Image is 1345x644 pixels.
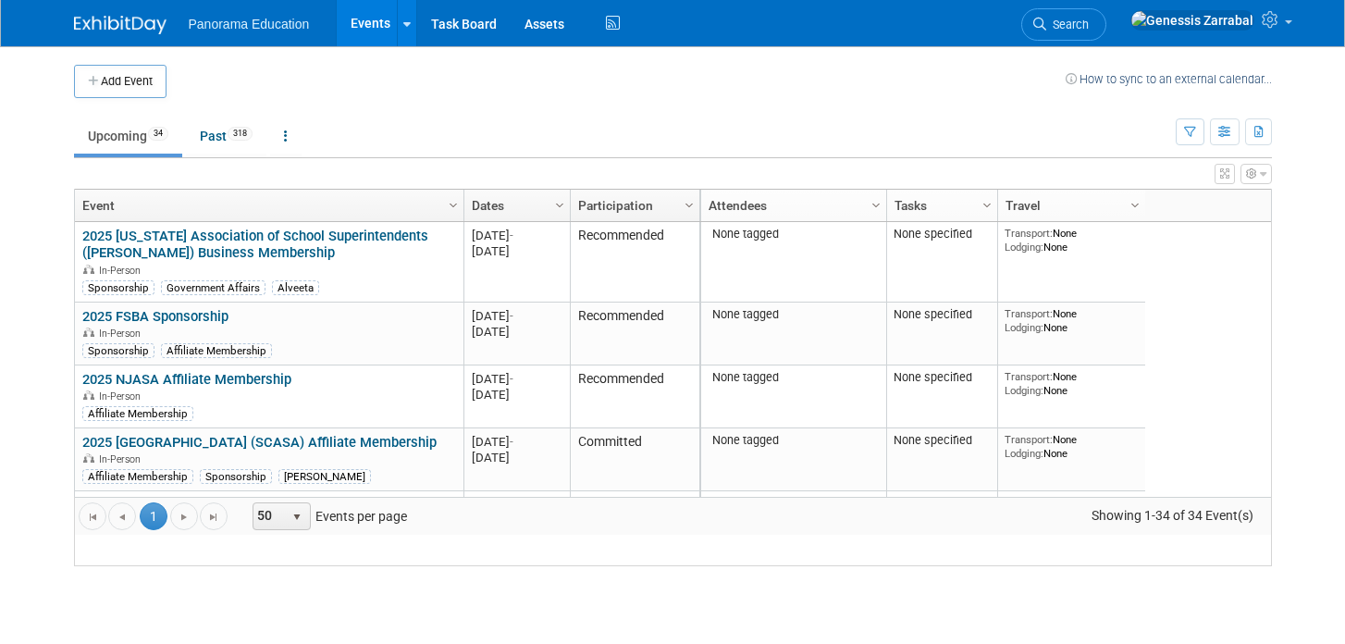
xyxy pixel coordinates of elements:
[570,428,699,491] td: Committed
[1005,447,1043,460] span: Lodging:
[228,502,426,530] span: Events per page
[1021,8,1106,41] a: Search
[170,502,198,530] a: Go to the next page
[472,228,561,243] div: [DATE]
[552,198,567,213] span: Column Settings
[578,190,687,221] a: Participation
[894,370,990,385] div: None specified
[1005,370,1053,383] span: Transport:
[99,328,146,340] span: In-Person
[1005,227,1138,254] div: None None
[1005,307,1138,334] div: None None
[472,387,561,402] div: [DATE]
[82,469,193,484] div: Affiliate Membership
[200,469,272,484] div: Sponsorship
[99,390,146,402] span: In-Person
[161,343,272,358] div: Affiliate Membership
[472,308,561,324] div: [DATE]
[708,307,879,322] div: None tagged
[510,309,513,323] span: -
[1005,384,1043,397] span: Lodging:
[472,450,561,465] div: [DATE]
[510,435,513,449] span: -
[74,65,167,98] button: Add Event
[472,243,561,259] div: [DATE]
[980,198,994,213] span: Column Settings
[200,502,228,530] a: Go to the last page
[1130,10,1254,31] img: Genessis Zarrabal
[709,190,874,221] a: Attendees
[82,434,437,451] a: 2025 [GEOGRAPHIC_DATA] (SCASA) Affiliate Membership
[290,510,304,525] span: select
[708,227,879,241] div: None tagged
[869,198,883,213] span: Column Settings
[549,190,570,217] a: Column Settings
[74,118,182,154] a: Upcoming34
[82,308,228,325] a: 2025 FSBA Sponsorship
[228,127,253,141] span: 318
[570,303,699,365] td: Recommended
[570,491,699,537] td: Committed
[708,370,879,385] div: None tagged
[894,433,990,448] div: None specified
[253,503,285,529] span: 50
[206,510,221,525] span: Go to the last page
[1074,502,1270,528] span: Showing 1-34 of 34 Event(s)
[189,17,310,31] span: Panorama Education
[1005,227,1053,240] span: Transport:
[472,190,558,221] a: Dates
[148,127,168,141] span: 34
[82,190,451,221] a: Event
[472,371,561,387] div: [DATE]
[894,227,990,241] div: None specified
[83,453,94,463] img: In-Person Event
[443,190,463,217] a: Column Settings
[570,222,699,303] td: Recommended
[83,328,94,337] img: In-Person Event
[83,265,94,274] img: In-Person Event
[1128,198,1142,213] span: Column Settings
[1005,433,1138,460] div: None None
[1005,433,1053,446] span: Transport:
[82,406,193,421] div: Affiliate Membership
[272,280,319,295] div: Alveeta
[894,307,990,322] div: None specified
[682,198,697,213] span: Column Settings
[1005,241,1043,254] span: Lodging:
[177,510,191,525] span: Go to the next page
[446,198,461,213] span: Column Settings
[82,371,291,388] a: 2025 NJASA Affiliate Membership
[161,280,265,295] div: Government Affairs
[1066,72,1272,86] a: How to sync to an external calendar...
[99,453,146,465] span: In-Person
[82,228,428,262] a: 2025 [US_STATE] Association of School Superintendents ([PERSON_NAME]) Business Membership
[85,510,100,525] span: Go to the first page
[115,510,130,525] span: Go to the previous page
[1005,321,1043,334] span: Lodging:
[895,190,985,221] a: Tasks
[679,190,699,217] a: Column Settings
[186,118,266,154] a: Past318
[708,433,879,448] div: None tagged
[472,434,561,450] div: [DATE]
[977,190,997,217] a: Column Settings
[99,265,146,277] span: In-Person
[140,502,167,530] span: 1
[83,390,94,400] img: In-Person Event
[74,16,167,34] img: ExhibitDay
[278,469,371,484] div: [PERSON_NAME]
[510,229,513,242] span: -
[1005,307,1053,320] span: Transport:
[1005,370,1138,397] div: None None
[510,372,513,386] span: -
[570,365,699,428] td: Recommended
[866,190,886,217] a: Column Settings
[1125,190,1145,217] a: Column Settings
[472,324,561,340] div: [DATE]
[79,502,106,530] a: Go to the first page
[108,502,136,530] a: Go to the previous page
[1006,190,1133,221] a: Travel
[82,280,154,295] div: Sponsorship
[1046,18,1089,31] span: Search
[82,343,154,358] div: Sponsorship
